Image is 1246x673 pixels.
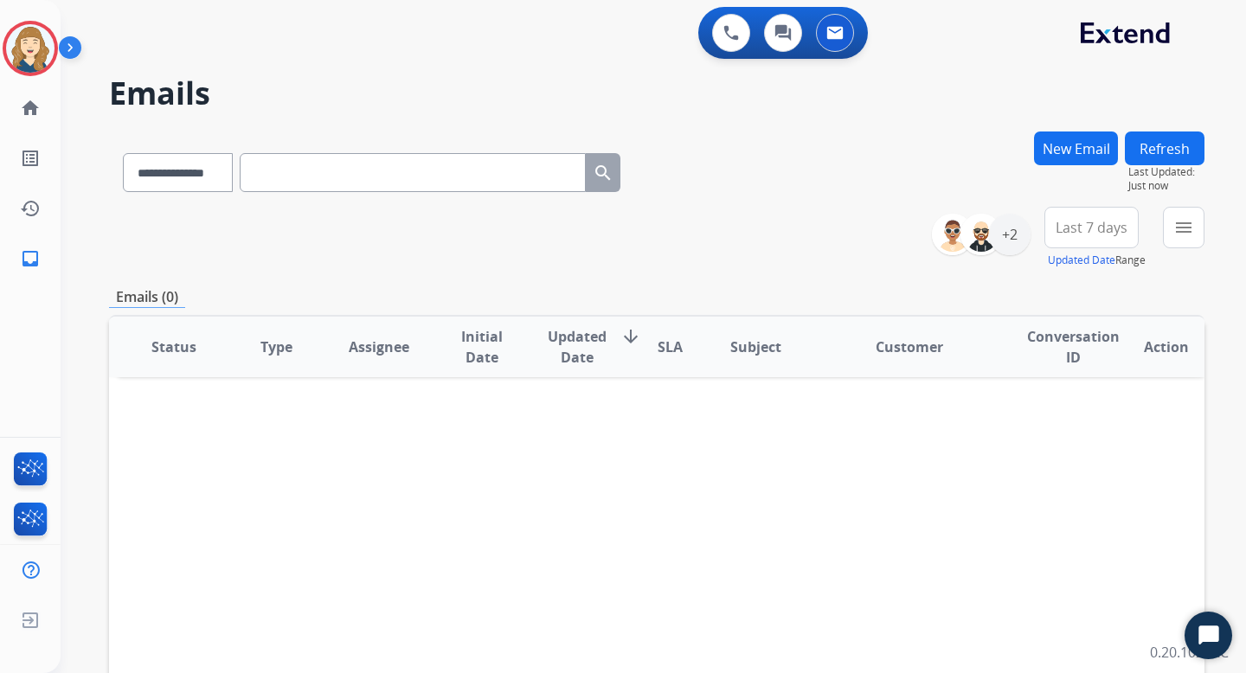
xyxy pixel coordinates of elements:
[730,336,781,357] span: Subject
[658,336,683,357] span: SLA
[1185,612,1232,659] button: Start Chat
[20,198,41,219] mat-icon: history
[1048,253,1115,267] button: Updated Date
[1048,253,1146,267] span: Range
[349,336,409,357] span: Assignee
[1128,165,1204,179] span: Last Updated:
[20,98,41,119] mat-icon: home
[109,286,185,308] p: Emails (0)
[1150,642,1229,663] p: 0.20.1027RC
[1173,217,1194,238] mat-icon: menu
[1197,624,1221,648] svg: Open Chat
[1044,207,1139,248] button: Last 7 days
[593,163,613,183] mat-icon: search
[620,326,641,347] mat-icon: arrow_downward
[1101,317,1204,377] th: Action
[20,148,41,169] mat-icon: list_alt
[445,326,519,368] span: Initial Date
[1128,179,1204,193] span: Just now
[20,248,41,269] mat-icon: inbox
[1034,131,1118,165] button: New Email
[1056,224,1127,231] span: Last 7 days
[989,214,1031,255] div: +2
[109,76,1204,111] h2: Emails
[151,336,196,357] span: Status
[876,336,943,357] span: Customer
[6,24,55,73] img: avatar
[1027,326,1120,368] span: Conversation ID
[260,336,292,357] span: Type
[1125,131,1204,165] button: Refresh
[548,326,607,368] span: Updated Date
